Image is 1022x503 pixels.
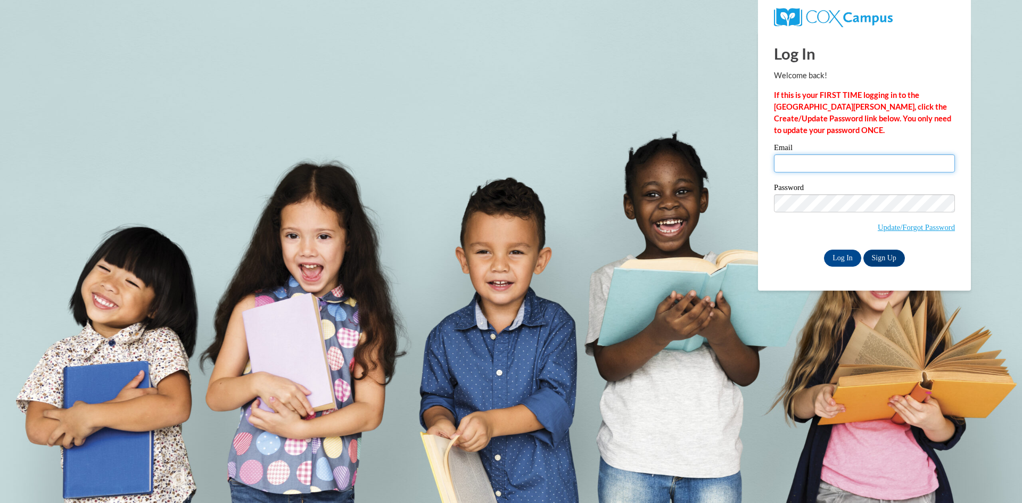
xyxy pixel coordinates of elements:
img: COX Campus [774,8,893,27]
a: COX Campus [774,12,893,21]
strong: If this is your FIRST TIME logging in to the [GEOGRAPHIC_DATA][PERSON_NAME], click the Create/Upd... [774,90,951,135]
h1: Log In [774,43,955,64]
p: Welcome back! [774,70,955,81]
a: Update/Forgot Password [878,223,955,232]
input: Log In [824,250,861,267]
label: Password [774,184,955,194]
a: Sign Up [863,250,905,267]
label: Email [774,144,955,154]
